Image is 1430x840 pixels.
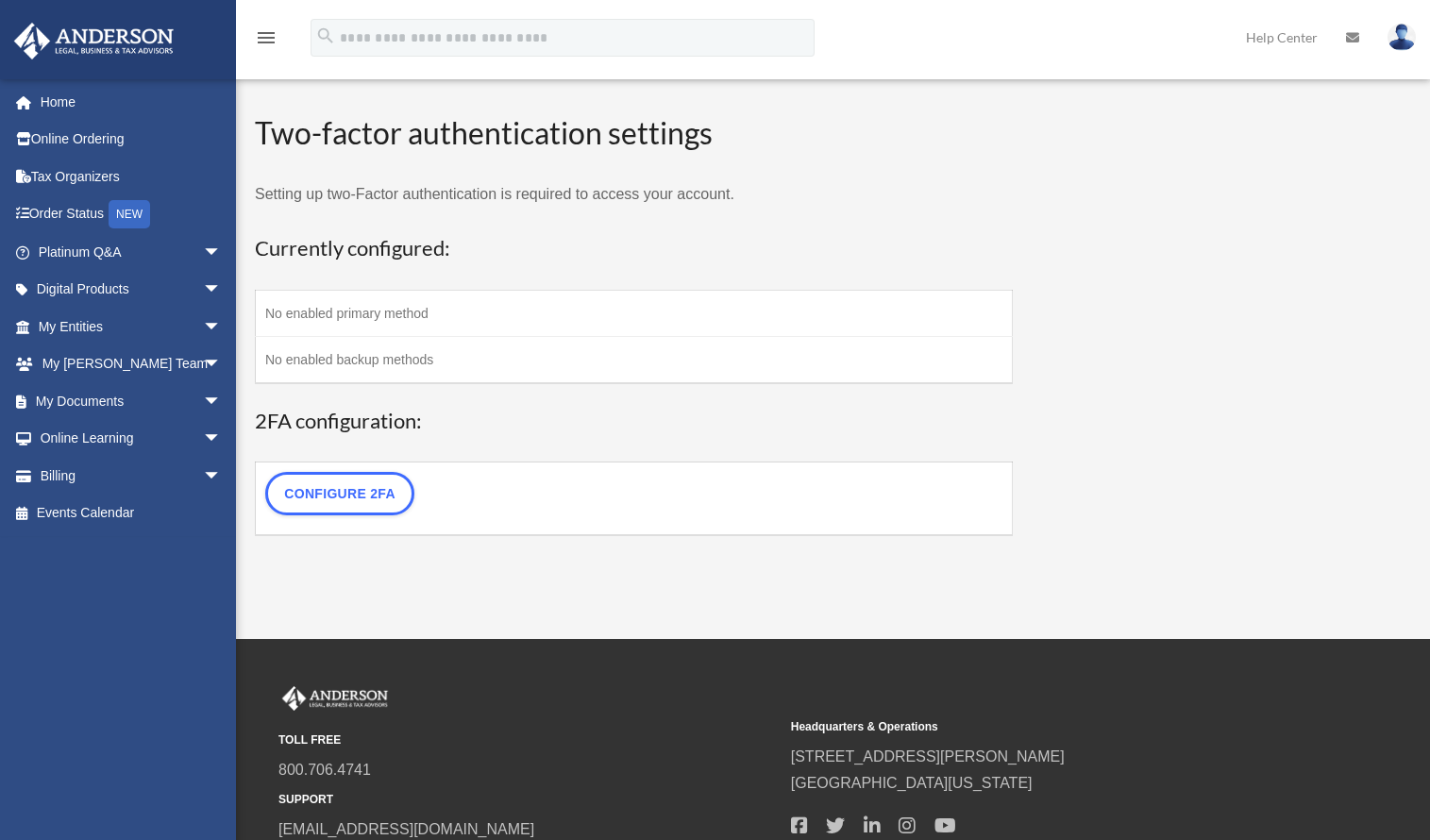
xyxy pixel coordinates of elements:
[8,23,179,59] img: Anderson Advisors Platinum Portal
[203,345,241,384] span: arrow_drop_down
[255,407,1013,436] h3: 2FA configuration:
[278,686,392,711] img: Anderson Advisors Platinum Portal
[1388,24,1416,51] img: User Pic
[13,195,250,234] a: Order StatusNEW
[203,271,241,310] span: arrow_drop_down
[256,290,1013,336] td: No enabled primary method
[265,472,414,515] a: Configure 2FA
[13,495,250,532] a: Events Calendar
[255,234,1013,263] h3: Currently configured:
[13,457,250,495] a: Billingarrow_drop_down
[203,420,241,459] span: arrow_drop_down
[255,112,1013,155] h2: Two-factor authentication settings
[791,775,1033,791] a: [GEOGRAPHIC_DATA][US_STATE]
[13,121,250,159] a: Online Ordering
[203,382,241,421] span: arrow_drop_down
[13,308,250,345] a: My Entitiesarrow_drop_down
[791,748,1065,764] a: [STREET_ADDRESS][PERSON_NAME]
[278,790,778,810] small: SUPPORT
[315,25,336,46] i: search
[278,821,534,837] a: [EMAIL_ADDRESS][DOMAIN_NAME]
[255,26,278,49] i: menu
[255,181,1013,208] p: Setting up two-Factor authentication is required to access your account.
[13,420,250,458] a: Online Learningarrow_drop_down
[13,382,250,420] a: My Documentsarrow_drop_down
[278,731,778,750] small: TOLL FREE
[278,762,371,778] a: 800.706.4741
[255,33,278,49] a: menu
[203,233,241,272] span: arrow_drop_down
[256,336,1013,383] td: No enabled backup methods
[13,271,250,309] a: Digital Productsarrow_drop_down
[13,345,250,383] a: My [PERSON_NAME] Teamarrow_drop_down
[203,457,241,496] span: arrow_drop_down
[13,233,250,271] a: Platinum Q&Aarrow_drop_down
[109,200,150,228] div: NEW
[203,308,241,346] span: arrow_drop_down
[13,158,250,195] a: Tax Organizers
[791,717,1290,737] small: Headquarters & Operations
[13,83,250,121] a: Home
